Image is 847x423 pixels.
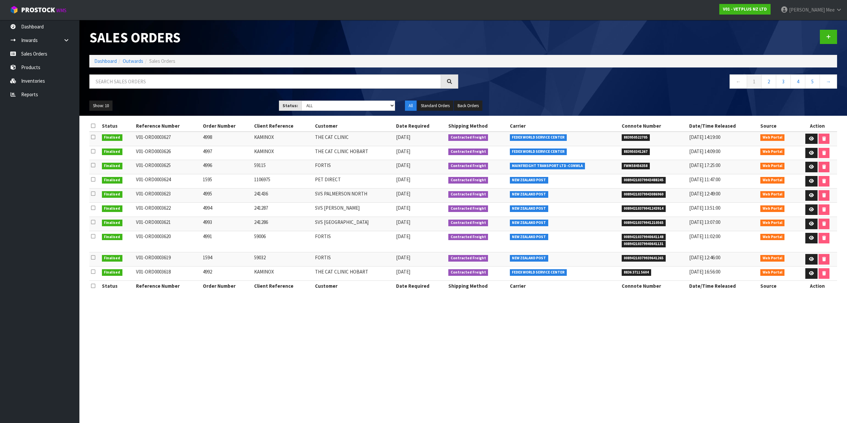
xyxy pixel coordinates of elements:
td: PET DIRECT [313,174,394,189]
span: [DATE] 13:51:00 [689,205,720,211]
td: V01-ORD0003624 [134,174,201,189]
img: cube-alt.png [10,6,18,14]
span: Finalised [102,148,123,155]
span: 00894210379939641265 [622,255,666,262]
td: 4995 [201,189,252,203]
span: NEW ZEALAND POST [510,205,549,212]
span: 00894210379943488245 [622,177,666,184]
td: 1106975 [252,174,313,189]
span: Contracted Freight [448,269,488,276]
span: [DATE] 14:19:00 [689,134,720,140]
th: Status [100,121,134,131]
td: 1595 [201,174,252,189]
span: Finalised [102,234,123,240]
td: THE CAT CLINIC HOBART [313,267,394,281]
span: Web Portal [760,234,785,240]
span: Contracted Freight [448,163,488,169]
span: 8836 3711 5604 [622,269,651,276]
td: 1594 [201,252,252,267]
th: Reference Number [134,281,201,291]
span: [DATE] [396,162,410,168]
td: V01-ORD0003625 [134,160,201,174]
span: Finalised [102,191,123,198]
span: 883950341267 [622,148,650,155]
th: Date Required [394,121,447,131]
span: MAINFREIGHT TRANSPORT LTD -CONWLA [510,163,585,169]
span: Mee [826,7,835,13]
td: V01-ORD0003618 [134,267,201,281]
td: 241287 [252,203,313,217]
th: Client Reference [252,121,313,131]
span: FEDEX WORLD SERVICE CENTER [510,148,567,155]
span: Contracted Freight [448,220,488,226]
span: [DATE] [396,254,410,261]
span: [DATE] [396,176,410,183]
span: Contracted Freight [448,205,488,212]
span: Sales Orders [149,58,175,64]
span: [DATE] 16:56:00 [689,269,720,275]
span: [DATE] 12:46:00 [689,254,720,261]
td: 241436 [252,189,313,203]
span: Contracted Freight [448,191,488,198]
td: V01-ORD0003621 [134,217,201,231]
th: Order Number [201,121,252,131]
td: V01-ORD0003623 [134,189,201,203]
span: FWM58456358 [622,163,650,169]
input: Search sales orders [89,74,441,89]
th: Source [759,121,798,131]
span: 00894210379940641148 [622,234,666,240]
strong: Status: [283,103,298,108]
span: Finalised [102,255,123,262]
span: [PERSON_NAME] [789,7,825,13]
th: Date/Time Released [688,281,759,291]
span: Finalised [102,134,123,141]
a: 2 [761,74,776,89]
td: 4991 [201,231,252,252]
th: Connote Number [620,281,688,291]
th: Date Required [394,281,447,291]
span: [DATE] 11:02:00 [689,233,720,239]
td: FORTIS [313,252,394,267]
button: Show: 10 [89,101,112,111]
span: NEW ZEALAND POST [510,220,549,226]
h1: Sales Orders [89,30,458,45]
span: [DATE] [396,233,410,239]
span: Web Portal [760,269,785,276]
a: 4 [790,74,805,89]
small: WMS [56,7,67,14]
th: Customer [313,281,394,291]
span: Contracted Freight [448,177,488,184]
th: Shipping Method [447,121,508,131]
span: Contracted Freight [448,148,488,155]
span: Contracted Freight [448,234,488,240]
td: THE CAT CLINIC [313,132,394,146]
td: 59115 [252,160,313,174]
td: V01-ORD0003620 [134,231,201,252]
span: Web Portal [760,205,785,212]
a: Dashboard [94,58,117,64]
th: Shipping Method [447,281,508,291]
td: KAMINOX [252,146,313,160]
td: 4992 [201,267,252,281]
td: V01-ORD0003622 [134,203,201,217]
th: Order Number [201,281,252,291]
strong: V01 - VETPLUS NZ LTD [723,6,767,12]
span: Finalised [102,163,123,169]
button: All [405,101,417,111]
span: Finalised [102,205,123,212]
span: NEW ZEALAND POST [510,234,549,240]
td: V01-ORD0003619 [134,252,201,267]
a: ← [730,74,747,89]
td: 59032 [252,252,313,267]
th: Status [100,281,134,291]
span: [DATE] 13:07:00 [689,219,720,225]
a: 3 [776,74,791,89]
span: FEDEX WORLD SERVICE CENTER [510,269,567,276]
td: FORTIS [313,231,394,252]
span: Finalised [102,269,123,276]
span: 00894210379941243914 [622,205,666,212]
span: [DATE] [396,269,410,275]
td: SVS [GEOGRAPHIC_DATA] [313,217,394,231]
span: 00894210379940641131 [622,241,666,247]
th: Date/Time Released [688,121,759,131]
